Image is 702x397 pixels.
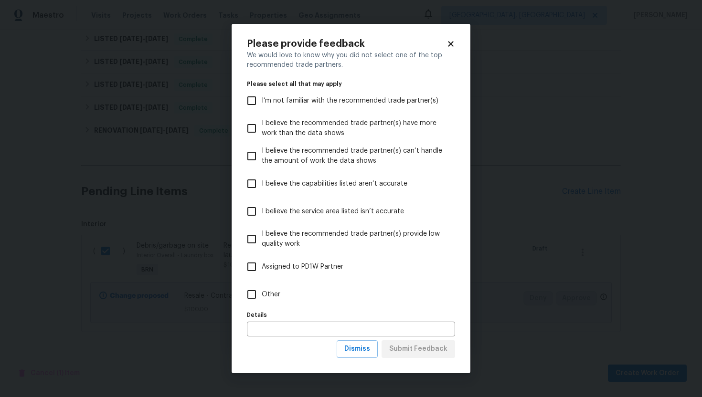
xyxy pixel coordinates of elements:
legend: Please select all that may apply [247,81,455,87]
span: Other [262,290,280,300]
span: Assigned to PD1W Partner [262,262,343,272]
span: Dismiss [344,343,370,355]
h2: Please provide feedback [247,39,447,49]
span: I believe the recommended trade partner(s) provide low quality work [262,229,447,249]
div: We would love to know why you did not select one of the top recommended trade partners. [247,51,455,70]
span: I believe the service area listed isn’t accurate [262,207,404,217]
span: I believe the recommended trade partner(s) have more work than the data shows [262,118,447,138]
span: I’m not familiar with the recommended trade partner(s) [262,96,438,106]
span: I believe the capabilities listed aren’t accurate [262,179,407,189]
button: Dismiss [337,340,378,358]
span: I believe the recommended trade partner(s) can’t handle the amount of work the data shows [262,146,447,166]
label: Details [247,312,455,318]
